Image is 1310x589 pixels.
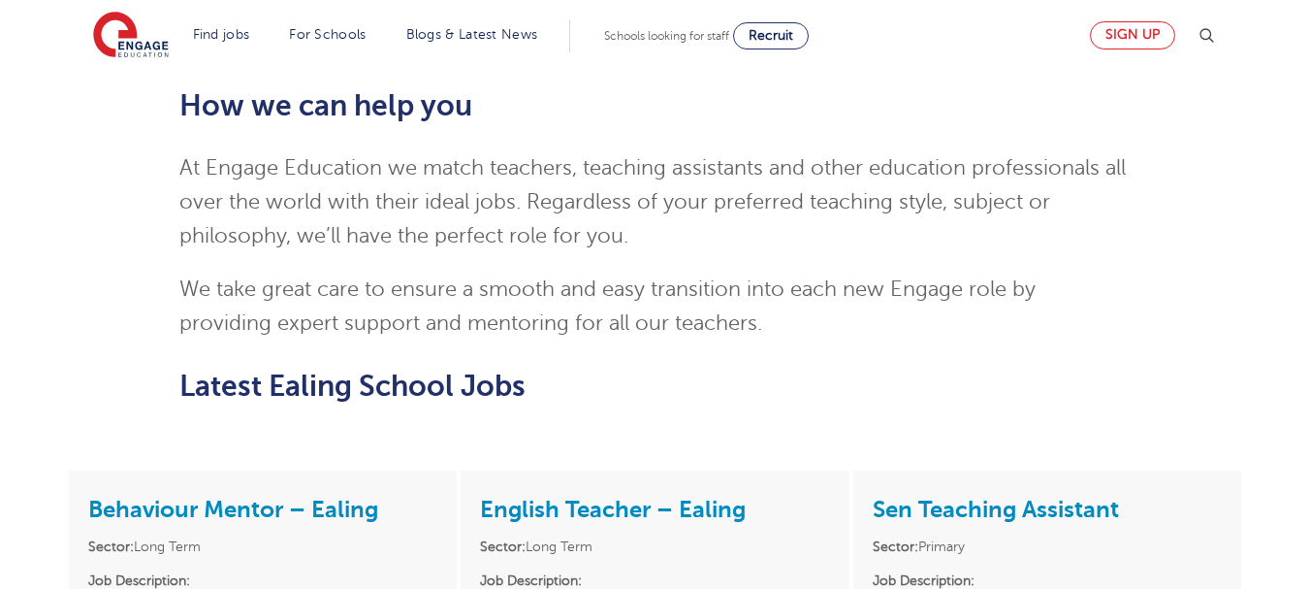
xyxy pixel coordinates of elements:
strong: Job Description: [873,573,975,588]
a: Behaviour Mentor – Ealing [88,496,378,523]
a: Find jobs [193,27,250,42]
strong: Sector: [88,540,134,554]
a: Blogs & Latest News [406,27,538,42]
span: At Engage Education we match teachers, teaching assistants and other education professionals all ... [179,156,1126,247]
a: Sen Teaching Assistant [873,496,1119,523]
strong: Sector: [480,540,526,554]
span: Schools looking for staff [604,29,729,43]
img: Engage Education [93,12,169,60]
span: How we can help you [179,89,472,122]
strong: Sector: [873,540,918,554]
strong: Job Description: [480,573,582,588]
li: Primary [873,536,1222,558]
li: Long Term [480,536,829,558]
strong: Job Description: [88,573,190,588]
h2: Latest Ealing School Jobs [179,370,1131,403]
a: Sign up [1090,21,1175,49]
li: Long Term [88,536,437,558]
span: Recruit [749,28,793,43]
a: Recruit [733,22,809,49]
a: English Teacher – Ealing [480,496,746,523]
span: We take great care to ensure a smooth and easy transition into each new Engage role by providing ... [179,278,1036,335]
a: For Schools [289,27,366,42]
